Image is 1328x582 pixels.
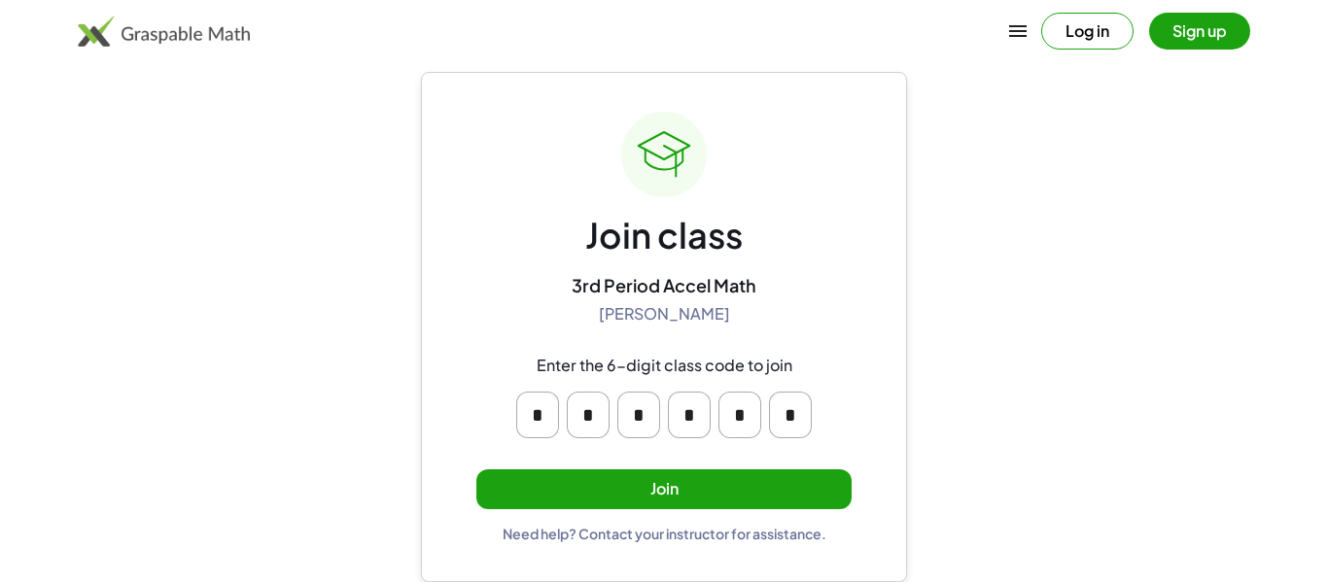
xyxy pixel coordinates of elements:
div: Enter the 6-digit class code to join [537,356,792,376]
button: Sign up [1149,13,1250,50]
button: Join [476,469,852,509]
input: Please enter OTP character 5 [718,392,761,438]
div: 3rd Period Accel Math [572,274,756,296]
div: [PERSON_NAME] [599,304,730,325]
div: Need help? Contact your instructor for assistance. [503,525,826,542]
div: Join class [585,213,743,258]
input: Please enter OTP character 2 [567,392,610,438]
button: Log in [1041,13,1134,50]
input: Please enter OTP character 4 [668,392,711,438]
input: Please enter OTP character 1 [516,392,559,438]
input: Please enter OTP character 3 [617,392,660,438]
input: Please enter OTP character 6 [769,392,812,438]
